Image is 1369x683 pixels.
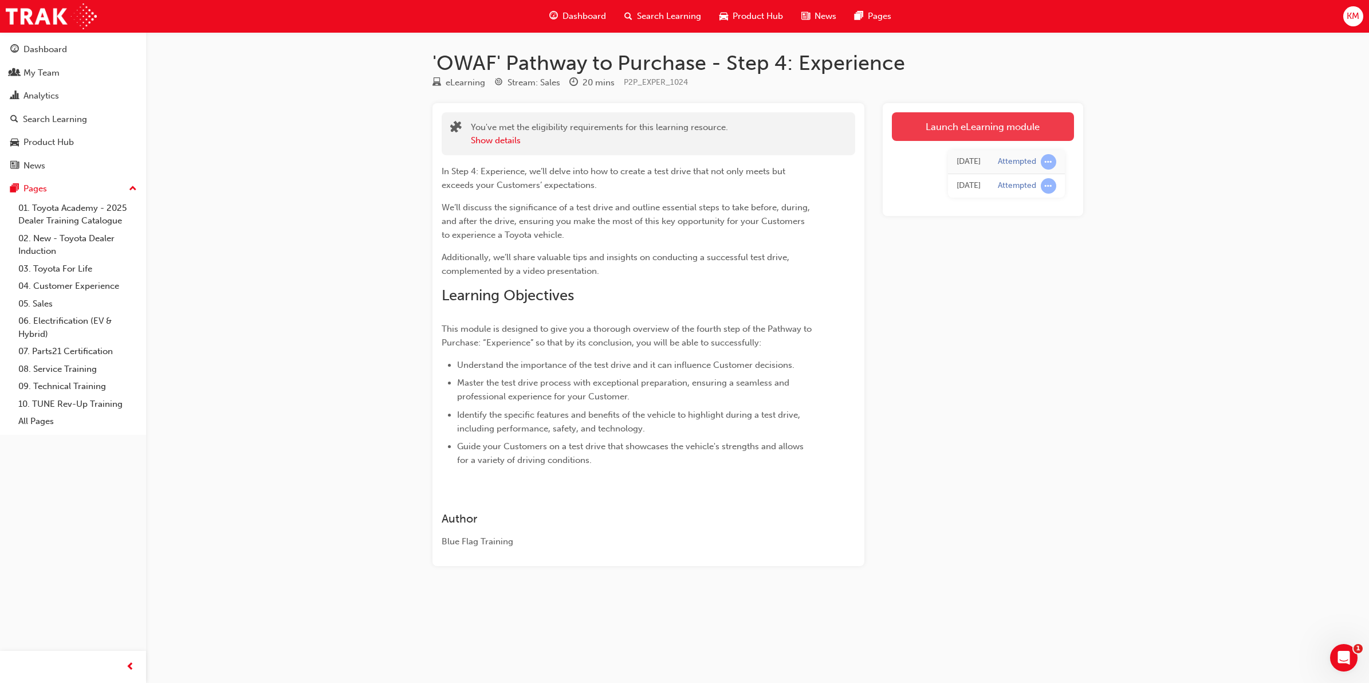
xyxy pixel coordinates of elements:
[801,9,810,23] span: news-icon
[10,138,19,148] span: car-icon
[5,39,141,60] a: Dashboard
[10,91,19,101] span: chart-icon
[442,286,574,304] span: Learning Objectives
[583,76,615,89] div: 20 mins
[442,324,814,348] span: This module is designed to give you a thorough overview of the fourth step of the Pathway to Purc...
[23,89,59,103] div: Analytics
[855,9,863,23] span: pages-icon
[10,68,19,78] span: people-icon
[5,178,141,199] button: Pages
[6,3,97,29] img: Trak
[432,76,485,90] div: Type
[569,76,615,90] div: Duration
[998,156,1036,167] div: Attempted
[14,312,141,343] a: 06. Electrification (EV & Hybrid)
[957,179,981,193] div: Mon Aug 11 2025 09:12:41 GMT+1000 (Australian Eastern Standard Time)
[710,5,792,28] a: car-iconProduct Hub
[14,413,141,430] a: All Pages
[637,10,701,23] span: Search Learning
[14,343,141,360] a: 07. Parts21 Certification
[549,9,558,23] span: guage-icon
[457,360,794,370] span: Understand the importance of the test drive and it can influence Customer decisions.
[10,184,19,194] span: pages-icon
[998,180,1036,191] div: Attempted
[1041,178,1056,194] span: learningRecordVerb_ATTEMPT-icon
[471,134,521,147] button: Show details
[508,76,560,89] div: Stream: Sales
[1343,6,1363,26] button: KM
[624,9,632,23] span: search-icon
[14,230,141,260] a: 02. New - Toyota Dealer Induction
[126,660,135,674] span: prev-icon
[23,159,45,172] div: News
[457,410,802,434] span: Identify the specific features and benefits of the vehicle to highlight during a test drive, incl...
[471,121,728,147] div: You've met the eligibility requirements for this learning resource.
[14,295,141,313] a: 05. Sales
[10,161,19,171] span: news-icon
[1354,644,1363,653] span: 1
[562,10,606,23] span: Dashboard
[23,43,67,56] div: Dashboard
[1041,154,1056,170] span: learningRecordVerb_ATTEMPT-icon
[442,202,812,240] span: We’ll discuss the significance of a test drive and outline essential steps to take before, during...
[957,155,981,168] div: Wed Aug 20 2025 13:56:02 GMT+1000 (Australian Eastern Standard Time)
[442,512,814,525] h3: Author
[14,360,141,378] a: 08. Service Training
[719,9,728,23] span: car-icon
[624,77,688,87] span: Learning resource code
[892,112,1074,141] a: Launch eLearning module
[494,78,503,88] span: target-icon
[432,78,441,88] span: learningResourceType_ELEARNING-icon
[457,441,806,465] span: Guide your Customers on a test drive that showcases the vehicle's strengths and allows for a vari...
[1347,10,1359,23] span: KM
[10,115,18,125] span: search-icon
[1330,644,1358,672] iframe: Intercom live chat
[14,199,141,230] a: 01. Toyota Academy - 2025 Dealer Training Catalogue
[14,260,141,278] a: 03. Toyota For Life
[5,37,141,178] button: DashboardMy TeamAnalyticsSearch LearningProduct HubNews
[569,78,578,88] span: clock-icon
[494,76,560,90] div: Stream
[23,182,47,195] div: Pages
[5,62,141,84] a: My Team
[733,10,783,23] span: Product Hub
[5,85,141,107] a: Analytics
[23,113,87,126] div: Search Learning
[845,5,900,28] a: pages-iconPages
[432,50,1083,76] h1: 'OWAF' Pathway to Purchase - Step 4: Experience
[129,182,137,197] span: up-icon
[540,5,615,28] a: guage-iconDashboard
[23,66,60,80] div: My Team
[815,10,836,23] span: News
[14,395,141,413] a: 10. TUNE Rev-Up Training
[442,535,814,548] div: Blue Flag Training
[23,136,74,149] div: Product Hub
[10,45,19,55] span: guage-icon
[868,10,891,23] span: Pages
[792,5,845,28] a: news-iconNews
[442,166,788,190] span: In Step 4: Experience, we’ll delve into how to create a test drive that not only meets but exceed...
[5,109,141,130] a: Search Learning
[457,378,792,402] span: Master the test drive process with exceptional preparation, ensuring a seamless and professional ...
[442,252,792,276] span: Additionally, we’ll share valuable tips and insights on conducting a successful test drive, compl...
[14,277,141,295] a: 04. Customer Experience
[446,76,485,89] div: eLearning
[5,132,141,153] a: Product Hub
[615,5,710,28] a: search-iconSearch Learning
[5,155,141,176] a: News
[14,378,141,395] a: 09. Technical Training
[450,122,462,135] span: puzzle-icon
